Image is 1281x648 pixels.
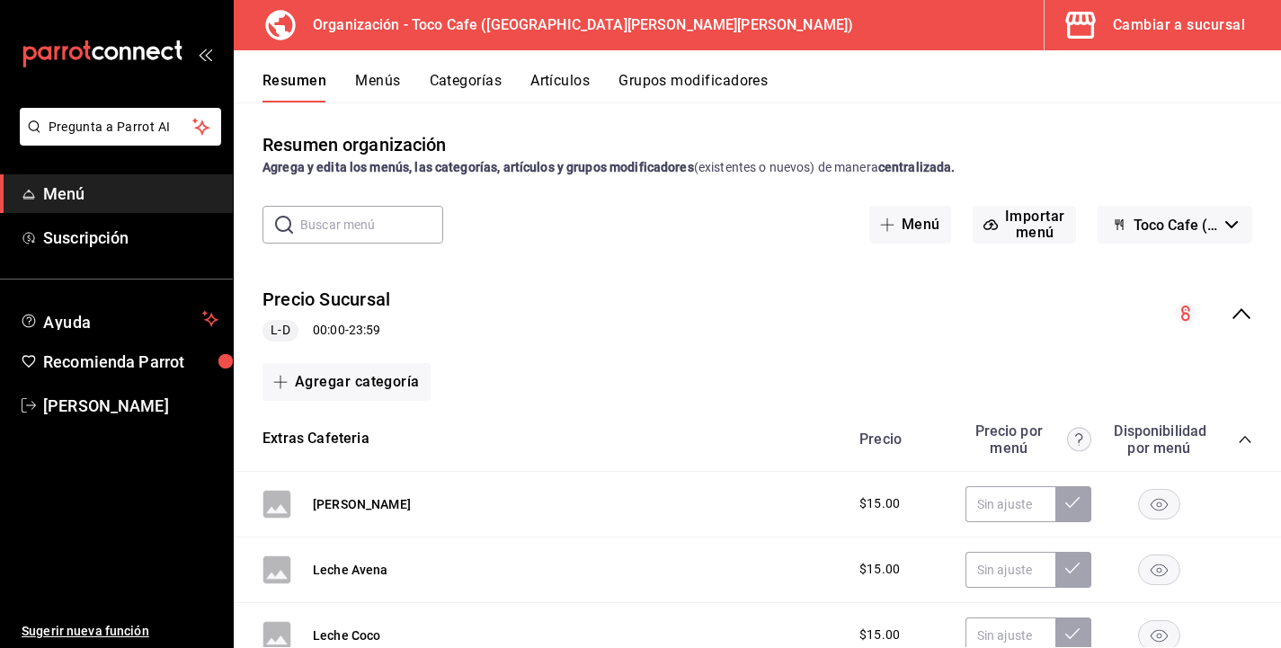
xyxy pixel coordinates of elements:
button: Resumen [262,72,326,102]
input: Sin ajuste [965,552,1055,588]
div: Resumen organización [262,131,447,158]
h3: Organización - Toco Cafe ([GEOGRAPHIC_DATA][PERSON_NAME][PERSON_NAME]) [298,14,853,36]
button: collapse-category-row [1238,432,1252,447]
input: Sin ajuste [965,486,1055,522]
button: [PERSON_NAME] [313,495,411,513]
span: L-D [263,321,297,340]
span: $15.00 [859,626,900,644]
button: Leche Coco [313,626,381,644]
span: Pregunta a Parrot AI [49,118,193,137]
div: Cambiar a sucursal [1113,13,1245,38]
span: Menú [43,182,218,206]
strong: Agrega y edita los menús, las categorías, artículos y grupos modificadores [262,160,694,174]
button: open_drawer_menu [198,47,212,61]
button: Menús [355,72,400,102]
span: Toco Cafe ([GEOGRAPHIC_DATA]) [1134,217,1218,234]
span: Ayuda [43,308,195,330]
button: Leche Avena [313,561,388,579]
button: Toco Cafe ([GEOGRAPHIC_DATA]) [1098,206,1252,244]
span: Suscripción [43,226,218,250]
span: Recomienda Parrot [43,350,218,374]
span: Sugerir nueva función [22,622,218,641]
button: Grupos modificadores [618,72,768,102]
span: $15.00 [859,494,900,513]
strong: centralizada. [878,160,956,174]
button: Artículos [530,72,590,102]
div: navigation tabs [262,72,1281,102]
a: Pregunta a Parrot AI [13,130,221,149]
button: Extras Cafeteria [262,429,369,449]
div: 00:00 - 23:59 [262,320,390,342]
button: Precio Sucursal [262,287,390,313]
input: Buscar menú [300,207,443,243]
div: Disponibilidad por menú [1114,422,1204,457]
button: Importar menú [973,206,1076,244]
button: Categorías [430,72,503,102]
button: Agregar categoría [262,363,431,401]
div: collapse-menu-row [234,272,1281,356]
div: Precio [841,431,956,448]
button: Pregunta a Parrot AI [20,108,221,146]
div: Precio por menú [965,422,1091,457]
button: Menú [869,206,951,244]
span: $15.00 [859,560,900,579]
span: [PERSON_NAME] [43,394,218,418]
div: (existentes o nuevos) de manera [262,158,1252,177]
